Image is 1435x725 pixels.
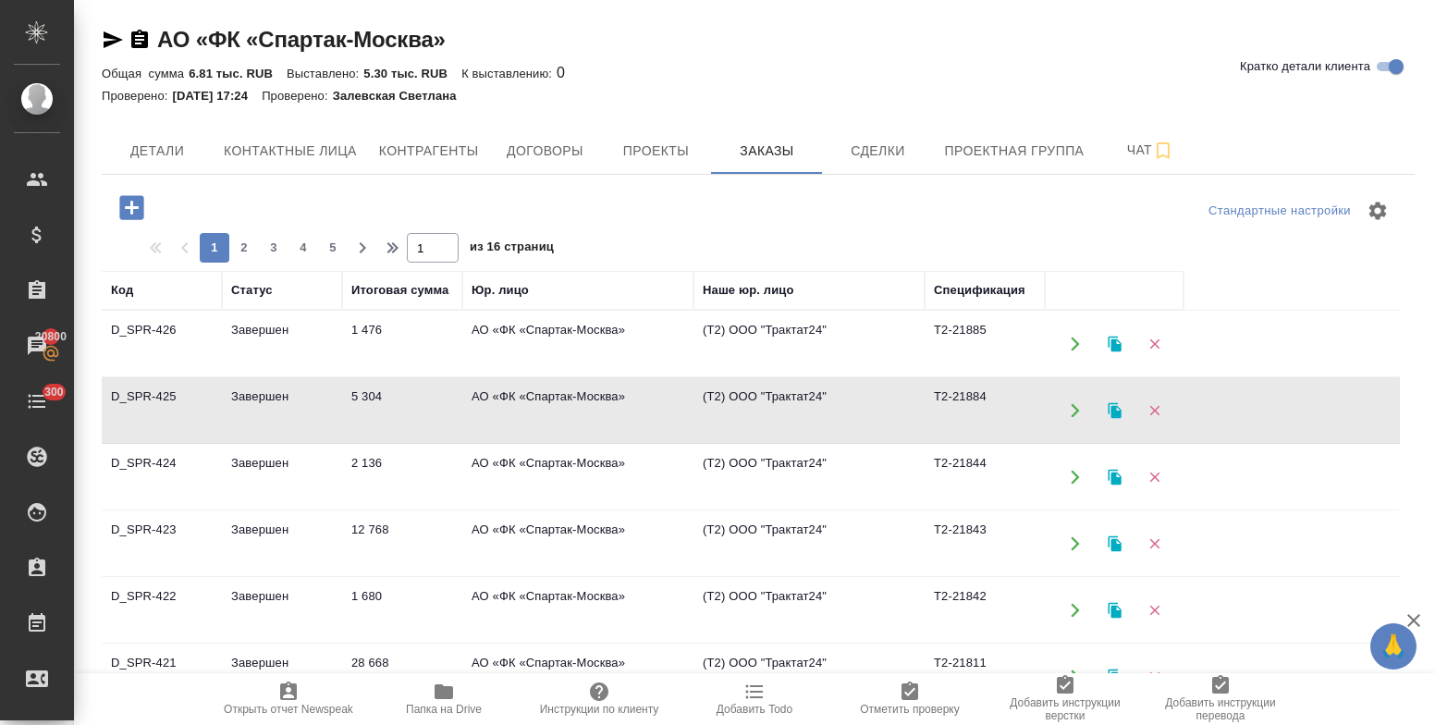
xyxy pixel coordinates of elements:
td: Т2-21844 [925,445,1045,510]
span: Добавить Todo [717,703,792,716]
td: 5 304 [342,378,462,443]
span: 300 [33,383,75,401]
span: Открыть отчет Newspeak [224,703,353,716]
a: 20800 [5,323,69,369]
button: Клонировать [1096,524,1134,562]
button: Клонировать [1096,391,1134,429]
button: Открыть [1056,391,1094,429]
button: Клонировать [1096,458,1134,496]
td: АО «ФК «Спартак-Москва» [462,378,693,443]
button: 3 [259,233,288,263]
td: Завершен [222,312,342,376]
span: 🙏 [1378,627,1409,666]
svg: Подписаться [1152,140,1174,162]
span: Инструкции по клиенту [540,703,659,716]
span: 5 [318,239,348,257]
td: АО «ФК «Спартак-Москва» [462,511,693,576]
span: Чат [1106,139,1195,162]
button: 5 [318,233,348,263]
button: Открыть [1056,325,1094,362]
td: 28 668 [342,645,462,709]
span: Проекты [611,140,700,163]
button: Клонировать [1096,657,1134,695]
button: Открыть [1056,657,1094,695]
td: (Т2) ООО "Трактат24" [693,511,925,576]
button: Открыть [1056,458,1094,496]
span: из 16 страниц [470,236,554,263]
td: Т2-21843 [925,511,1045,576]
td: (Т2) ООО "Трактат24" [693,645,925,709]
span: Добавить инструкции перевода [1154,696,1287,722]
button: Удалить [1135,524,1173,562]
td: D_SPR-423 [102,511,222,576]
td: 1 476 [342,312,462,376]
div: Статус [231,281,273,300]
button: Папка на Drive [366,673,521,725]
td: D_SPR-425 [102,378,222,443]
div: Код [111,281,133,300]
td: Завершен [222,645,342,709]
button: Добавить Todo [677,673,832,725]
td: D_SPR-422 [102,578,222,643]
span: Папка на Drive [406,703,482,716]
p: Залевская Светлана [333,89,471,103]
p: Проверено: [102,89,173,103]
td: АО «ФК «Спартак-Москва» [462,445,693,510]
p: 6.81 тыс. RUB [189,67,287,80]
td: Завершен [222,445,342,510]
button: Открыть [1056,591,1094,629]
button: Добавить проект [106,189,157,227]
button: Клонировать [1096,325,1134,362]
td: (Т2) ООО "Трактат24" [693,445,925,510]
button: Открыть [1056,524,1094,562]
button: 🙏 [1370,623,1417,670]
td: D_SPR-426 [102,312,222,376]
td: Т2-21842 [925,578,1045,643]
button: 4 [288,233,318,263]
div: Юр. лицо [472,281,529,300]
div: Наше юр. лицо [703,281,794,300]
button: Отметить проверку [832,673,987,725]
div: 0 [102,62,1415,84]
button: Добавить инструкции верстки [987,673,1143,725]
td: АО «ФК «Спартак-Москва» [462,645,693,709]
span: Настроить таблицу [1355,189,1400,233]
td: D_SPR-424 [102,445,222,510]
td: Т2-21884 [925,378,1045,443]
div: Итоговая сумма [351,281,448,300]
a: АО «ФК «Спартак-Москва» [157,27,446,52]
td: АО «ФК «Спартак-Москва» [462,578,693,643]
span: Отметить проверку [860,703,959,716]
td: АО «ФК «Спартак-Москва» [462,312,693,376]
p: Проверено: [262,89,333,103]
p: К выставлению: [461,67,557,80]
td: D_SPR-421 [102,645,222,709]
td: Т2-21811 [925,645,1045,709]
span: Добавить инструкции верстки [999,696,1132,722]
span: Проектная группа [944,140,1084,163]
button: Удалить [1135,657,1173,695]
button: Добавить инструкции перевода [1143,673,1298,725]
span: Контрагенты [379,140,479,163]
td: 12 768 [342,511,462,576]
td: Завершен [222,378,342,443]
p: 5.30 тыс. RUB [363,67,461,80]
td: Завершен [222,511,342,576]
button: Открыть отчет Newspeak [211,673,366,725]
button: Скопировать ссылку [129,29,151,51]
td: 2 136 [342,445,462,510]
span: 4 [288,239,318,257]
td: (Т2) ООО "Трактат24" [693,312,925,376]
button: Скопировать ссылку для ЯМессенджера [102,29,124,51]
span: Сделки [833,140,922,163]
div: split button [1204,197,1355,226]
td: (Т2) ООО "Трактат24" [693,378,925,443]
span: Контактные лица [224,140,357,163]
button: Инструкции по клиенту [521,673,677,725]
span: Детали [113,140,202,163]
td: Т2-21885 [925,312,1045,376]
span: 3 [259,239,288,257]
button: Удалить [1135,591,1173,629]
button: 2 [229,233,259,263]
button: Удалить [1135,458,1173,496]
